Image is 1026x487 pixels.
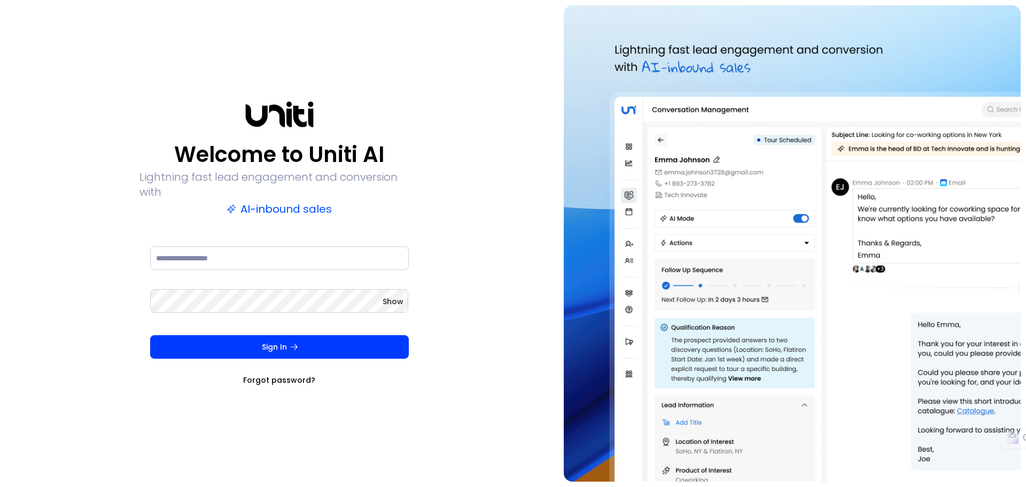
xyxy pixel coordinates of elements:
[174,142,384,167] p: Welcome to Uniti AI
[139,169,419,199] p: Lightning fast lead engagement and conversion with
[150,335,409,359] button: Sign In
[564,5,1021,482] img: auth-hero.png
[243,375,315,385] a: Forgot password?
[227,202,332,217] p: AI-inbound sales
[383,296,403,307] button: Show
